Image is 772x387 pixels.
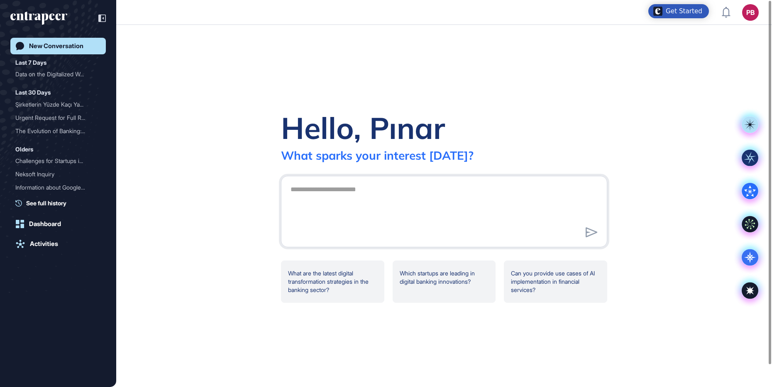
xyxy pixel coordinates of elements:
[29,42,83,50] div: New Conversation
[15,88,51,97] div: Last 30 Days
[15,124,101,138] div: The Evolution of Banking: Strategies for Banks to Foster Ecosystems between Corporates and Startups
[26,199,66,207] span: See full history
[15,68,94,81] div: Data on the Digitalized W...
[281,260,384,303] div: What are the latest digital transformation strategies in the banking sector?
[15,181,101,194] div: Information about Google and its related entities
[648,4,709,18] div: Open Get Started checklist
[29,220,61,228] div: Dashboard
[15,111,94,124] div: Urgent Request for Full R...
[15,154,94,168] div: Challenges for Startups i...
[15,98,101,111] div: Şirketlerin Yüzde Kaçı Yapay Zeka Kullanıyor?
[10,216,106,232] a: Dashboard
[15,199,106,207] a: See full history
[15,111,101,124] div: Urgent Request for Full Report on Ecosystem Creation Between Banks, Startups, and Corporates
[742,4,759,21] button: PB
[15,98,94,111] div: Şirketlerin Yüzde Kaçı Ya...
[15,168,101,181] div: Neksoft Inquiry
[15,144,33,154] div: Olders
[666,7,702,15] div: Get Started
[15,68,101,81] div: Data on the Digitalized World
[15,58,46,68] div: Last 7 Days
[10,38,106,54] a: New Conversation
[15,168,94,181] div: Neksoft Inquiry
[10,12,67,25] div: entrapeer-logo
[15,181,94,194] div: Information about Google ...
[504,260,607,303] div: Can you provide use cases of AI implementation in financial services?
[15,124,94,138] div: The Evolution of Banking:...
[30,240,58,248] div: Activities
[281,109,445,146] div: Hello, Pınar
[10,236,106,252] a: Activities
[393,260,496,303] div: Which startups are leading in digital banking innovations?
[15,154,101,168] div: Challenges for Startups in Connecting with Corporates
[281,148,474,163] div: What sparks your interest [DATE]?
[653,7,662,16] img: launcher-image-alternative-text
